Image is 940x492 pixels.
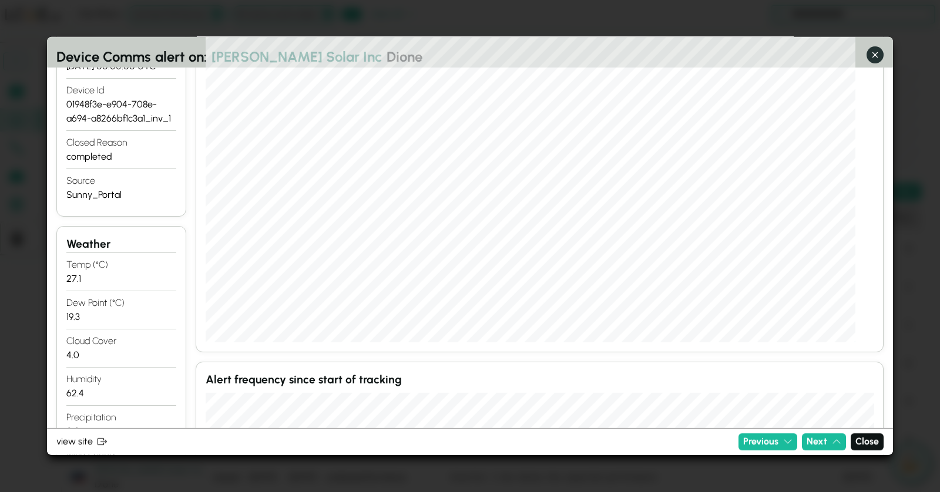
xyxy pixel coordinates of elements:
[66,348,176,362] div: 4.0
[66,386,176,400] div: 62.4
[66,296,176,310] h4: Dew Point (°C)
[66,83,176,97] h4: device id
[66,149,176,163] div: completed
[66,272,176,286] div: 27.1
[66,59,176,73] div: [DATE] 00:00:00 UTC
[56,46,150,68] span: device comms
[66,187,176,201] div: Sunny_Portal
[66,235,176,252] h3: Weather
[66,372,176,386] h4: Humidity
[738,433,797,450] button: Previous
[206,371,874,388] h3: Alert frequency since start of tracking
[56,435,734,449] a: view site
[66,258,176,272] h4: Temp (°C)
[66,97,176,125] div: 01948f3e-e904-708e-a694-a8266bf1c3a1_inv_1
[56,46,884,68] h2: alert on: Dione
[66,310,176,324] div: 19.3
[66,410,176,424] h4: Precipitation
[66,135,176,149] h4: closed reason
[802,433,846,450] button: Next
[66,334,176,348] h4: Cloud Cover
[66,424,176,439] div: 0.0
[66,173,176,187] h4: Source
[851,433,884,450] button: Close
